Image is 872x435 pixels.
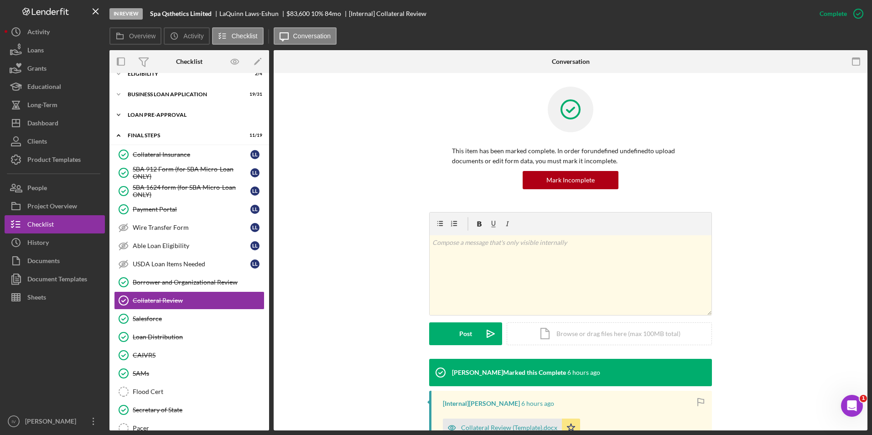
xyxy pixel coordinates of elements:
div: L L [250,241,260,250]
div: Long-Term [27,96,57,116]
div: Loan Distribution [133,333,264,341]
div: In Review [109,8,143,20]
a: Salesforce [114,310,265,328]
a: Borrower and Organizational Review [114,273,265,291]
time: 2025-10-03 14:49 [521,400,554,407]
div: Grants [27,59,47,80]
button: Document Templates [5,270,105,288]
div: LOAN PRE-APPROVAL [128,112,258,118]
div: Conversation [552,58,590,65]
div: Document Templates [27,270,87,290]
p: This item has been marked complete. In order for undefined undefined to upload documents or edit ... [452,146,689,166]
div: Flood Cert [133,388,264,395]
div: SBA 1624 form (for SBA Micro-Loan ONLY) [133,184,250,198]
button: Grants [5,59,105,78]
div: Dashboard [27,114,58,135]
span: 1 [860,395,867,402]
div: Sheets [27,288,46,309]
a: SAMs [114,364,265,383]
div: USDA Loan Items Needed [133,260,250,268]
div: Activity [27,23,50,43]
a: CAIVRS [114,346,265,364]
a: Loan Distribution [114,328,265,346]
button: Overview [109,27,161,45]
div: Collateral Review (Template).docx [461,424,557,431]
a: Product Templates [5,150,105,169]
div: Borrower and Organizational Review [133,279,264,286]
div: Collateral Insurance [133,151,250,158]
div: L L [250,150,260,159]
div: FINAL STEPS [128,133,239,138]
button: History [5,233,105,252]
a: USDA Loan Items NeededLL [114,255,265,273]
div: 10 % [311,10,323,17]
div: [PERSON_NAME] [23,412,82,433]
button: Sheets [5,288,105,306]
div: People [27,179,47,199]
button: Complete [810,5,867,23]
div: 84 mo [325,10,341,17]
div: ELIGIBILITY [128,71,239,77]
div: Loans [27,41,44,62]
div: 19 / 31 [246,92,262,97]
div: [Internal] Collateral Review [349,10,426,17]
div: Product Templates [27,150,81,171]
div: [PERSON_NAME] Marked this Complete [452,369,566,376]
div: 2 / 4 [246,71,262,77]
a: Able Loan EligibilityLL [114,237,265,255]
div: L L [250,259,260,269]
a: SBA 912 Form (for SBA Micro-Loan ONLY)LL [114,164,265,182]
div: History [27,233,49,254]
button: Activity [5,23,105,41]
iframe: Intercom live chat [841,395,863,417]
label: Overview [129,32,156,40]
div: Educational [27,78,61,98]
div: Collateral Review [133,297,264,304]
div: CAIVRS [133,352,264,359]
a: Payment PortalLL [114,200,265,218]
div: Project Overview [27,197,77,217]
button: Project Overview [5,197,105,215]
label: Activity [183,32,203,40]
button: Conversation [274,27,337,45]
div: L L [250,168,260,177]
div: 11 / 19 [246,133,262,138]
a: Collateral Review [114,291,265,310]
button: People [5,179,105,197]
div: Checklist [27,215,54,236]
text: IV [11,419,16,424]
a: Clients [5,132,105,150]
button: Dashboard [5,114,105,132]
a: SBA 1624 form (for SBA Micro-Loan ONLY)LL [114,182,265,200]
div: Able Loan Eligibility [133,242,250,249]
div: L L [250,223,260,232]
div: Payment Portal [133,206,250,213]
b: Spa Qsthetics Limited [150,10,212,17]
div: SAMs [133,370,264,377]
a: Wire Transfer FormLL [114,218,265,237]
button: Checklist [5,215,105,233]
div: Pacer [133,425,264,432]
button: Activity [164,27,209,45]
a: Secretary of State [114,401,265,419]
div: L L [250,186,260,196]
button: Long-Term [5,96,105,114]
a: Flood Cert [114,383,265,401]
div: Secretary of State [133,406,264,414]
button: Educational [5,78,105,96]
label: Checklist [232,32,258,40]
button: Post [429,322,502,345]
a: Collateral InsuranceLL [114,145,265,164]
div: BUSINESS LOAN APPLICATION [128,92,239,97]
button: Loans [5,41,105,59]
button: IV[PERSON_NAME] [5,412,105,430]
button: Checklist [212,27,264,45]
